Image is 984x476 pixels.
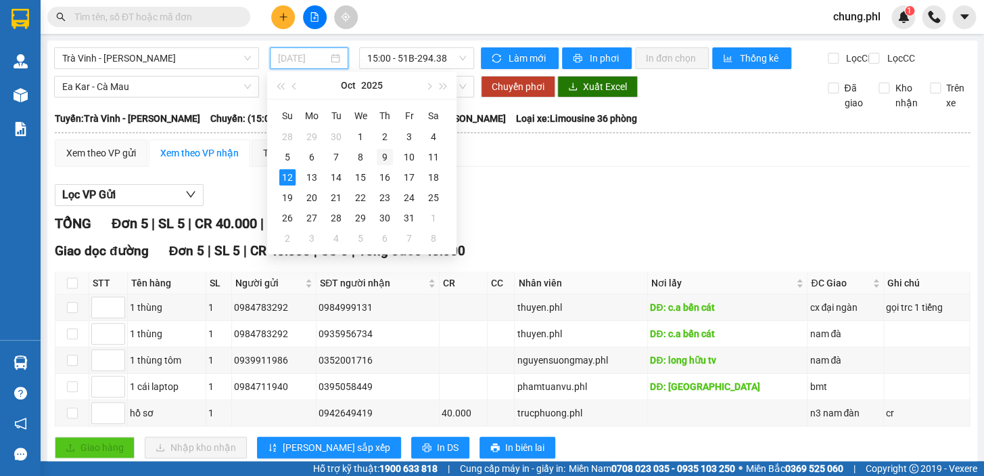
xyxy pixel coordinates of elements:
div: 14 [328,169,344,186]
td: 2025-10-13 [300,167,324,188]
td: 2025-11-01 [421,208,446,228]
div: Xem theo VP gửi [66,146,136,160]
span: 15:00 - 51B-294.38 [367,48,466,68]
div: 3 [401,129,417,145]
div: 28 [279,129,296,145]
td: 2025-10-06 [300,147,324,167]
td: 2025-10-10 [397,147,421,167]
span: Ea Kar - Cà Mau [62,77,251,97]
strong: 0708 023 035 - 0935 103 250 [611,463,735,474]
div: 1 [208,353,229,368]
div: 0352001716 [319,353,437,368]
div: 30 [377,210,393,226]
td: 2025-10-18 [421,167,446,188]
td: 0395058449 [317,374,440,400]
div: 7 [328,149,344,165]
input: 12/10/2025 [278,51,329,66]
td: 2025-10-15 [348,167,373,188]
span: Lọc VP Gửi [62,186,116,203]
div: 28 [328,210,344,226]
img: warehouse-icon [14,355,28,370]
div: 1 [352,129,369,145]
td: 0935956734 [317,321,440,347]
div: 29 [352,210,369,226]
button: printerIn biên lai [479,437,555,458]
td: 2025-10-31 [397,208,421,228]
div: 31 [401,210,417,226]
span: Đã giao [839,81,868,110]
th: CC [488,272,515,295]
td: 2025-10-28 [324,208,348,228]
span: | [243,243,247,259]
span: Xuất Excel [583,79,627,94]
td: 2025-09-29 [300,127,324,147]
span: notification [14,417,27,430]
div: 0984711940 [234,379,314,394]
span: sort-ascending [268,443,277,454]
span: | [151,215,154,232]
td: 2025-10-21 [324,188,348,208]
button: sort-ascending[PERSON_NAME] sắp xếp [257,437,401,458]
span: Người gửi [235,276,303,290]
div: 4 [328,230,344,246]
span: Lọc CC [881,51,916,66]
th: Tu [324,105,348,127]
th: Th [373,105,397,127]
div: 1 [208,379,229,394]
div: 11 [425,149,442,165]
button: Oct [341,72,356,99]
img: phone-icon [928,11,940,23]
div: 1 [425,210,442,226]
td: 2025-09-30 [324,127,348,147]
div: DĐ: [GEOGRAPHIC_DATA] [650,379,805,394]
td: 2025-10-07 [324,147,348,167]
span: | [853,461,856,476]
td: 2025-10-01 [348,127,373,147]
td: 2025-09-28 [275,127,300,147]
button: printerIn phơi [562,47,632,69]
td: 2025-10-04 [421,127,446,147]
span: Thống kê [740,51,780,66]
div: 21 [328,190,344,206]
td: 2025-10-26 [275,208,300,228]
td: 2025-10-08 [348,147,373,167]
div: 0984783292 [234,326,314,341]
span: | [187,215,191,232]
div: 1 thùng [130,300,204,315]
div: Thống kê [263,146,302,160]
div: 20 [304,190,320,206]
span: Đơn 5 [169,243,205,259]
div: nam đà [810,353,881,368]
div: 15 [352,169,369,186]
span: Giao dọc đường [55,243,149,259]
div: 1 cái laptop [130,379,204,394]
span: ⚪️ [739,466,743,471]
span: printer [490,443,500,454]
span: Nơi lấy [651,276,793,290]
button: printerIn DS [411,437,469,458]
img: icon-new-feature [897,11,910,23]
button: In đơn chọn [635,47,709,69]
div: bmt [810,379,881,394]
span: Làm mới [509,51,548,66]
span: Trên xe [941,81,970,110]
div: 0395058449 [319,379,437,394]
span: Đơn 5 [112,215,147,232]
td: 2025-11-04 [324,228,348,248]
span: | [260,215,263,232]
img: solution-icon [14,122,28,136]
span: caret-down [958,11,970,23]
span: Trà Vinh - Gia Lai [62,48,251,68]
th: SL [206,272,232,295]
div: 6 [377,230,393,246]
th: Fr [397,105,421,127]
div: 0984999131 [319,300,437,315]
td: 2025-10-22 [348,188,373,208]
span: Cung cấp máy in - giấy in: [460,461,565,476]
th: STT [89,272,128,295]
div: 0935956734 [319,326,437,341]
strong: 1900 633 818 [379,463,438,474]
td: 2025-10-27 [300,208,324,228]
button: Chuyển phơi [481,76,555,98]
span: Miền Bắc [746,461,843,476]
